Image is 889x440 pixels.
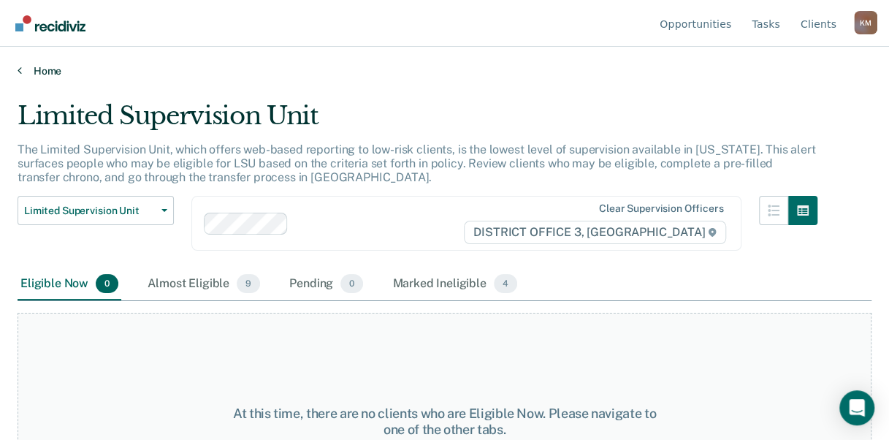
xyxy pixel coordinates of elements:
div: Marked Ineligible4 [389,268,520,300]
span: 0 [96,274,118,293]
span: 9 [237,274,260,293]
div: Limited Supervision Unit [18,101,817,143]
span: DISTRICT OFFICE 3, [GEOGRAPHIC_DATA] [464,221,726,244]
img: Recidiviz [15,15,85,31]
a: Home [18,64,871,77]
div: Clear supervision officers [599,202,723,215]
div: At this time, there are no clients who are Eligible Now. Please navigate to one of the other tabs. [232,406,658,437]
span: Limited Supervision Unit [24,205,156,217]
span: 0 [340,274,363,293]
span: 4 [494,274,517,293]
button: Profile dropdown button [854,11,877,34]
p: The Limited Supervision Unit, which offers web-based reporting to low-risk clients, is the lowest... [18,143,815,184]
div: Open Intercom Messenger [839,390,874,425]
button: Limited Supervision Unit [18,196,174,225]
div: K M [854,11,877,34]
div: Pending0 [286,268,366,300]
div: Almost Eligible9 [145,268,263,300]
div: Eligible Now0 [18,268,121,300]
